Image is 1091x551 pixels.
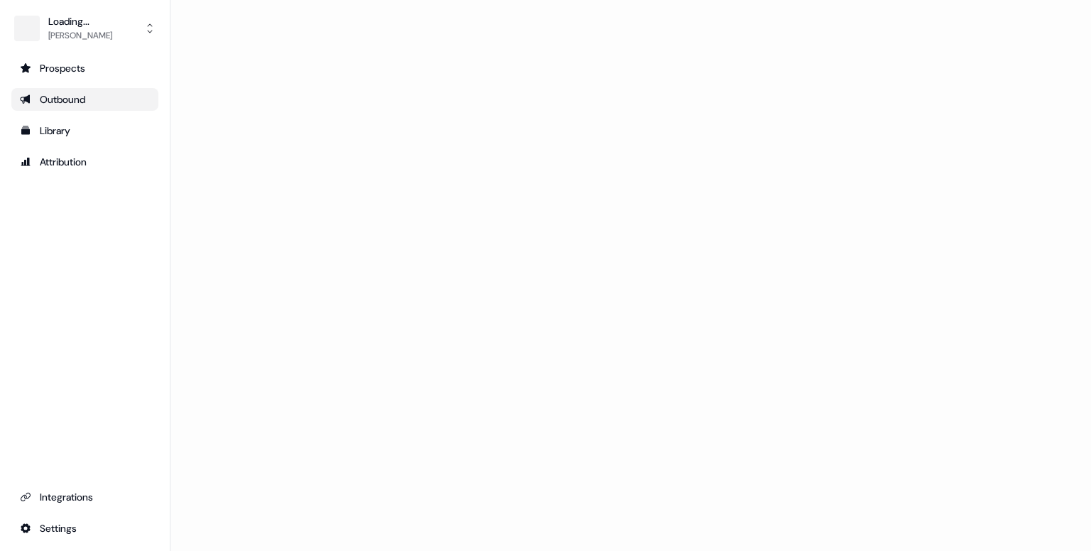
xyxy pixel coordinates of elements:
[20,124,150,138] div: Library
[20,490,150,504] div: Integrations
[11,486,158,508] a: Go to integrations
[11,517,158,540] a: Go to integrations
[11,57,158,80] a: Go to prospects
[20,155,150,169] div: Attribution
[20,92,150,107] div: Outbound
[48,14,112,28] div: Loading...
[11,11,158,45] button: Loading...[PERSON_NAME]
[20,521,150,535] div: Settings
[11,151,158,173] a: Go to attribution
[11,119,158,142] a: Go to templates
[20,61,150,75] div: Prospects
[48,28,112,43] div: [PERSON_NAME]
[11,88,158,111] a: Go to outbound experience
